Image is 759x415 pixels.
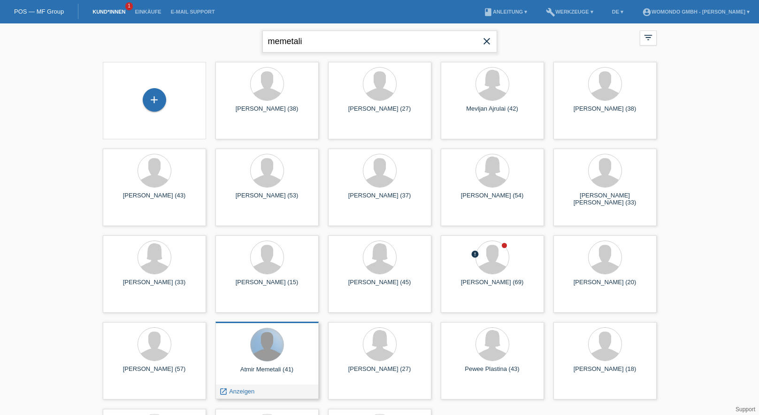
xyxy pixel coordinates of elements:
div: [PERSON_NAME] (27) [336,365,424,380]
i: error [471,250,479,258]
i: launch [219,387,228,396]
div: Kund*in hinzufügen [143,92,166,108]
i: close [481,36,492,47]
div: Mevljan Ajrulai (42) [448,105,537,120]
a: E-Mail Support [166,9,220,15]
div: [PERSON_NAME] (27) [336,105,424,120]
div: [PERSON_NAME] (57) [110,365,199,380]
div: [PERSON_NAME] (38) [561,105,649,120]
span: Anzeigen [229,388,254,395]
input: Suche... [262,30,497,53]
a: DE ▾ [607,9,628,15]
div: [PERSON_NAME] (43) [110,192,199,207]
div: [PERSON_NAME] (53) [223,192,311,207]
div: Atmir Memetali (41) [223,366,311,381]
i: account_circle [642,8,652,17]
i: build [546,8,555,17]
a: account_circlewomondo GmbH - [PERSON_NAME] ▾ [637,9,754,15]
div: Pewee Plastina (43) [448,365,537,380]
a: buildWerkzeuge ▾ [541,9,598,15]
a: Einkäufe [130,9,166,15]
div: [PERSON_NAME] (38) [223,105,311,120]
a: bookAnleitung ▾ [479,9,532,15]
a: Kund*innen [88,9,130,15]
div: [PERSON_NAME] (20) [561,279,649,294]
i: filter_list [643,32,653,43]
div: [PERSON_NAME] (33) [110,279,199,294]
div: Unbestätigt, in Bearbeitung [471,250,479,260]
div: [PERSON_NAME] (15) [223,279,311,294]
div: [PERSON_NAME] (37) [336,192,424,207]
a: launch Anzeigen [219,388,255,395]
div: [PERSON_NAME] (18) [561,365,649,380]
span: 1 [125,2,133,10]
div: [PERSON_NAME] (54) [448,192,537,207]
div: [PERSON_NAME] [PERSON_NAME] (33) [561,192,649,207]
a: POS — MF Group [14,8,64,15]
div: [PERSON_NAME] (45) [336,279,424,294]
i: book [483,8,493,17]
div: [PERSON_NAME] (69) [448,279,537,294]
a: Support [736,406,755,413]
